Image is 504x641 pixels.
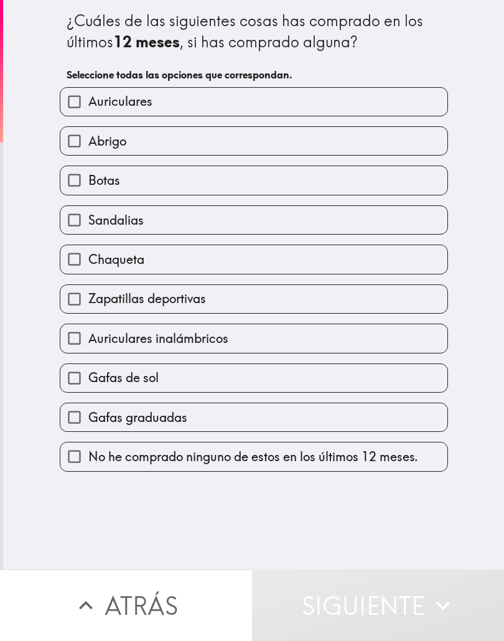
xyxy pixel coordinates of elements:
[60,166,447,194] button: Botas
[88,212,144,229] span: Sandalias
[60,324,447,352] button: Auriculares inalámbricos
[88,409,187,426] span: Gafas graduadas
[252,569,504,641] button: Siguiente
[88,290,206,307] span: Zapatillas deportivas
[88,133,126,150] span: Abrigo
[67,68,441,82] h6: Seleccione todas las opciones que correspondan.
[88,172,120,189] span: Botas
[60,285,447,313] button: Zapatillas deportivas
[60,88,447,116] button: Auriculares
[60,364,447,392] button: Gafas de sol
[60,442,447,470] button: No he comprado ninguno de estos en los últimos 12 meses.
[60,127,447,155] button: Abrigo
[60,245,447,273] button: Chaqueta
[113,32,180,51] b: 12 meses
[67,11,441,52] div: ¿Cuáles de las siguientes cosas has comprado en los últimos , si has comprado alguna?
[60,206,447,234] button: Sandalias
[60,403,447,431] button: Gafas graduadas
[88,251,144,268] span: Chaqueta
[88,448,418,466] span: No he comprado ninguno de estos en los últimos 12 meses.
[88,330,228,347] span: Auriculares inalámbricos
[88,93,152,110] span: Auriculares
[88,369,159,386] span: Gafas de sol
